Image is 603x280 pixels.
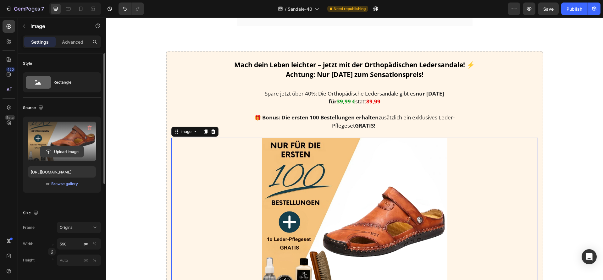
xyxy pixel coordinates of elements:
button: px [91,256,98,264]
label: Width [23,241,33,247]
span: / [285,6,286,12]
button: Save [538,3,559,15]
div: % [93,257,97,263]
button: px [91,240,98,248]
p: Settings [31,39,49,45]
div: px [84,257,88,263]
button: Upload Image [40,146,84,157]
button: 7 [3,3,47,15]
div: Image [73,111,87,117]
div: Rectangle [53,75,92,90]
div: 450 [6,67,15,72]
div: Style [23,61,32,66]
p: Spare jetzt über 40%: Die Orthopädische Ledersandale gibt es statt [148,72,349,88]
button: % [82,240,90,248]
strong: Mach dein Leben leichter – jetzt mit der Orthopädischen Ledersandale! ⚡ [128,43,369,52]
strong: Achtung: Nur [DATE] zum Sensationspreis! [180,52,318,61]
button: Original [57,222,101,233]
div: Open Intercom Messenger [582,249,597,264]
strong: 89,99 [260,80,274,87]
button: Browse gallery [51,181,78,187]
button: % [82,256,90,264]
span: Save [543,6,554,12]
div: Size [23,209,40,217]
label: Height [23,257,35,263]
p: Image [30,22,84,30]
input: https://example.com/image.jpg [28,166,96,178]
span: or [46,180,50,188]
span: Sandale-40 [288,6,312,12]
span: Need republishing [334,6,366,12]
iframe: Design area [106,18,603,280]
div: px [84,241,88,247]
p: zusätzlich ein exklusives Leder-Pflegeset [148,96,349,112]
div: % [93,241,97,247]
strong: 🎁 Bonus: Die ersten 100 Bestellungen erhalten [148,96,273,103]
input: px% [57,238,101,250]
strong: GRATIS! [249,104,269,112]
div: Undo/Redo [119,3,144,15]
p: 7 [41,5,44,13]
button: Publish [561,3,588,15]
div: Source [23,104,45,112]
div: Beta [5,115,15,120]
strong: 39,99 € [231,80,249,87]
label: Frame [23,225,35,230]
span: Original [60,225,74,230]
p: Advanced [62,39,83,45]
div: Publish [567,6,582,12]
input: px% [57,255,101,266]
